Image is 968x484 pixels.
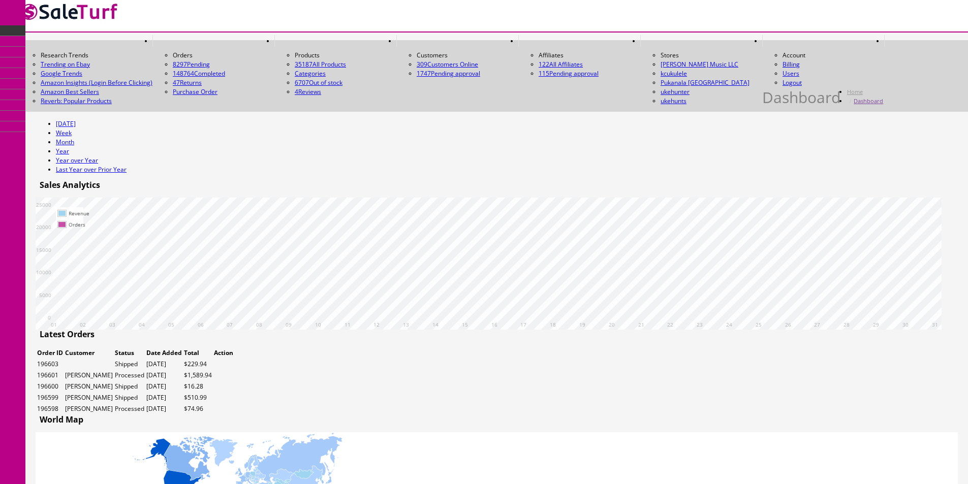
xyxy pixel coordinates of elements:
[56,156,98,165] a: Year over Year
[295,87,321,96] a: 4Reviews
[114,370,145,380] td: Processed
[68,208,90,218] td: Revenue
[146,370,182,380] td: [DATE]
[173,51,274,60] li: Orders
[41,60,152,69] a: Trending on Ebay
[41,96,152,106] a: Reverb: Popular Products
[114,393,145,403] td: Shipped
[783,60,800,69] a: Billing
[213,348,234,358] td: Action
[41,78,152,87] a: Amazon Insights (Login Before Clicking)
[539,60,583,69] a: 122All Affiliates
[37,370,64,380] td: 196601
[884,35,901,47] a: HELP
[41,69,152,78] a: Google Trends
[65,393,113,403] td: [PERSON_NAME]
[56,138,74,146] a: Month
[295,78,342,87] a: 6707Out of stock
[417,69,431,78] span: 1747
[295,69,326,78] a: Categories
[146,393,182,403] td: [DATE]
[417,69,480,78] a: 1747Pending approval
[762,93,840,102] h1: Dashboard
[173,78,202,87] a: 47Returns
[183,404,212,414] td: $74.96
[56,147,69,155] a: Year
[295,60,346,69] a: 35187All Products
[661,69,687,78] a: kcukulele
[146,381,182,392] td: [DATE]
[65,381,113,392] td: [PERSON_NAME]
[847,88,863,95] a: Home
[183,348,212,358] td: Total
[183,381,212,392] td: $16.28
[65,348,113,358] td: Customer
[37,404,64,414] td: 196598
[295,51,396,60] li: Products
[114,348,145,358] td: Status
[295,87,298,96] span: 4
[183,393,212,403] td: $510.99
[36,330,95,339] h3: Latest Orders
[37,348,64,358] td: Order ID
[661,78,750,87] a: Pukanala [GEOGRAPHIC_DATA]
[661,96,686,105] a: ukehunts
[417,60,427,69] span: 309
[539,69,599,78] a: 115Pending approval
[41,87,152,96] a: Amazon Best Sellers
[68,219,90,230] td: Orders
[661,87,690,96] a: ukehunter
[173,69,194,78] span: 148764
[114,404,145,414] td: Processed
[854,97,883,105] a: Dashboard
[65,404,113,414] td: [PERSON_NAME]
[183,370,212,380] td: $1,589.94
[661,51,762,60] li: Stores
[539,69,549,78] span: 115
[56,119,76,128] a: [DATE]
[539,51,640,60] li: Affiliates
[783,51,884,60] li: Account
[36,180,100,189] h3: Sales Analytics
[36,415,83,424] h3: World Map
[146,348,182,358] td: Date Added
[417,60,478,69] a: 309Customers Online
[65,370,113,380] td: [PERSON_NAME]
[295,60,313,69] span: 35187
[173,69,225,78] a: 148764Completed
[37,381,64,392] td: 196600
[146,404,182,414] td: [DATE]
[56,165,127,174] a: Last Year over Prior Year
[783,78,802,87] a: Logout
[783,69,799,78] a: Users
[661,60,738,69] a: [PERSON_NAME] Music LLC
[114,381,145,392] td: Shipped
[114,359,145,369] td: Shipped
[173,60,187,69] span: 8297
[146,359,182,369] td: [DATE]
[37,393,64,403] td: 196599
[295,78,309,87] span: 6707
[56,128,72,137] a: Week
[173,78,180,87] span: 47
[539,60,549,69] span: 122
[173,60,274,69] a: 8297Pending
[37,359,64,369] td: 196603
[173,87,217,96] a: Purchase Order
[183,359,212,369] td: $229.94
[41,51,152,60] li: Research Trends
[417,51,518,60] li: Customers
